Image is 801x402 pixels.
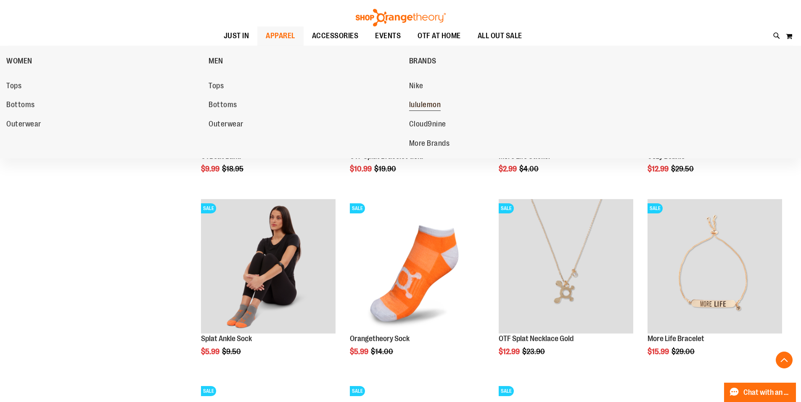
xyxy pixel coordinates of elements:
a: Cozy Beanie [648,152,685,160]
a: OTF Splat Necklace Gold [499,334,574,343]
img: Product image for Splat Ankle Sock [201,199,336,334]
span: $23.90 [522,347,546,356]
span: $29.00 [671,347,696,356]
span: ALL OUT SALE [478,26,522,45]
span: Outerwear [6,120,41,130]
span: MEN [209,57,223,67]
img: Product image for Splat Necklace Gold [499,199,633,334]
span: APPAREL [266,26,295,45]
span: OTF AT HOME [418,26,461,45]
span: $4.00 [519,165,540,173]
span: Bottoms [6,100,35,111]
a: Product image for More Life BraceletSALE [648,199,782,335]
span: $5.99 [201,347,221,356]
span: $12.99 [499,347,521,356]
div: product [197,195,340,377]
span: SALE [499,386,514,396]
span: JUST IN [224,26,249,45]
span: $18.95 [222,165,245,173]
button: Chat with an Expert [724,383,796,402]
span: Bottoms [209,100,237,111]
span: SALE [201,203,216,213]
span: $10.99 [350,165,373,173]
span: $29.50 [671,165,695,173]
span: Outerwear [209,120,243,130]
span: EVENTS [375,26,401,45]
img: Shop Orangetheory [354,9,447,26]
a: OTF Splat Bracelet Gold [350,152,423,160]
div: product [346,195,489,377]
span: SALE [201,386,216,396]
div: product [494,195,637,377]
span: Chat with an Expert [743,389,791,397]
img: Product image for More Life Bracelet [648,199,782,334]
span: SALE [350,386,365,396]
span: SALE [350,203,365,213]
a: More Life Sticker [499,152,551,160]
span: ACCESSORIES [312,26,359,45]
img: Product image for Orangetheory Sock [350,199,484,334]
span: More Brands [409,139,450,150]
span: Cloud9nine [409,120,446,130]
a: Product image for Splat Ankle SockSALE [201,199,336,335]
a: OTBeat Band [201,152,241,160]
a: Product image for Orangetheory SockSALE [350,199,484,335]
span: $9.50 [222,347,242,356]
span: $12.99 [648,165,670,173]
span: $5.99 [350,347,370,356]
span: Tops [209,81,224,92]
a: More Life Bracelet [648,334,704,343]
span: $9.99 [201,165,221,173]
span: $15.99 [648,347,670,356]
span: Nike [409,81,423,92]
span: $2.99 [499,165,518,173]
span: SALE [648,203,663,213]
span: $14.00 [371,347,394,356]
button: Back To Top [776,352,793,368]
a: Splat Ankle Sock [201,334,252,343]
span: WOMEN [6,57,32,67]
span: lululemon [409,100,441,111]
div: product [643,195,786,377]
a: Product image for Splat Necklace GoldSALE [499,199,633,335]
span: BRANDS [409,57,436,67]
a: Orangetheory Sock [350,334,410,343]
span: Tops [6,81,21,92]
span: $19.90 [374,165,397,173]
span: SALE [499,203,514,213]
